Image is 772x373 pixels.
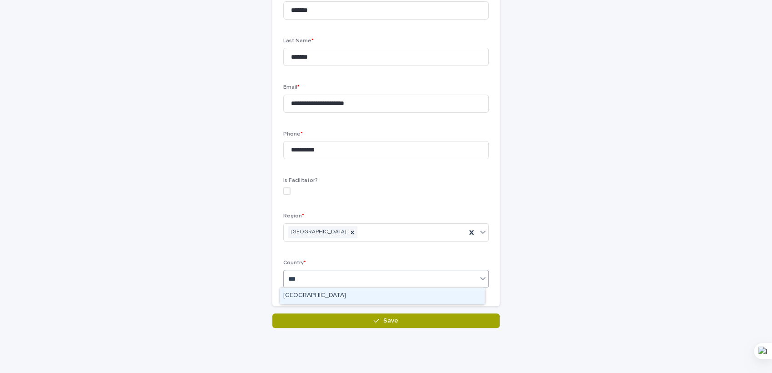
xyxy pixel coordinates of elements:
[283,85,300,90] span: Email
[283,38,314,44] span: Last Name
[383,318,398,324] span: Save
[283,131,303,137] span: Phone
[272,313,500,328] button: Save
[288,226,347,238] div: [GEOGRAPHIC_DATA]
[283,260,306,266] span: Country
[283,178,318,183] span: Is Facilitator?
[283,213,304,219] span: Region
[280,288,484,304] div: Zimbabwe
